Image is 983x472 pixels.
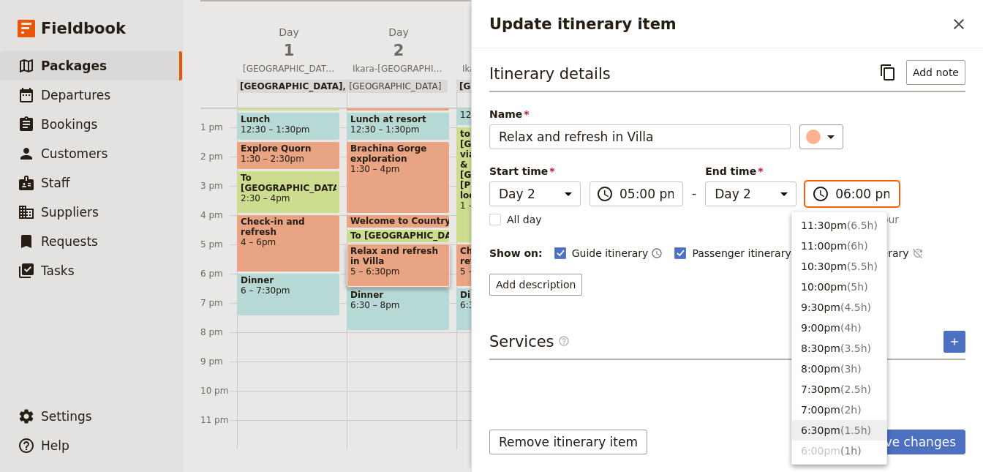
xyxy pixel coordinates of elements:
[41,438,69,453] span: Help
[792,379,886,400] button: 7:30pm(2.5h)
[41,117,97,132] span: Bookings
[347,141,450,214] div: Brachina Gorge exploration1:30 – 4pm
[489,164,581,179] span: Start time
[572,246,649,261] span: Guide itinerary
[243,25,335,61] h2: Day
[350,114,446,124] span: Lunch at resort
[489,13,946,35] h2: Update itinerary item
[507,212,542,227] span: All day
[460,246,556,266] span: Check-in to hotel & refresh
[705,164,796,179] span: End time
[237,25,347,79] button: Day1[GEOGRAPHIC_DATA] to Ikara-Flinders Ranges
[237,63,341,75] span: [GEOGRAPHIC_DATA] to Ikara-Flinders Ranges
[792,215,886,236] button: 11:30pm(6.5h)
[350,266,446,277] span: 5 – 6:30pm
[200,356,237,367] div: 9 pm
[343,81,442,91] span: [GEOGRAPHIC_DATA]
[241,217,336,237] span: Check-in and refresh
[460,300,556,310] span: 6:30 – 8pm
[847,220,878,231] span: ( 6.5h )
[241,154,304,164] span: 1:30 – 2:30pm
[41,205,99,220] span: Suppliers
[489,430,647,454] button: Remove itinerary item
[692,184,696,206] span: -
[200,151,237,162] div: 2 pm
[350,246,446,266] span: Relax and refresh in Villa
[200,268,237,280] div: 6 pm
[906,60,965,85] button: Add note
[619,185,674,203] input: ​
[460,290,556,300] span: Dinner at Sarin's
[705,181,796,206] select: End time
[489,181,581,206] select: Start time
[350,143,446,164] span: Brachina Gorge exploration
[200,414,237,426] div: 11 pm
[460,110,501,120] span: 12 – 1pm
[237,214,340,272] div: Check-in and refresh4 – 6pm
[840,404,862,416] span: ( 2h )
[799,124,843,149] button: ​
[347,63,451,75] span: Ikara-[GEOGRAPHIC_DATA]
[596,185,614,203] span: ​
[792,420,886,441] button: 6:30pm(1.5h)
[847,240,868,252] span: ( 6h )
[792,359,886,379] button: 8:00pm(3h)
[489,274,582,296] button: Add description
[792,277,886,297] button: 10:00pm(5h)
[240,81,343,91] span: [GEOGRAPHIC_DATA]
[200,326,237,338] div: 8 pm
[237,273,340,316] div: Dinner6 – 7:30pm
[792,338,886,359] button: 8:30pm(3.5h)
[347,214,450,228] div: Welcome to Country at [GEOGRAPHIC_DATA]
[558,335,570,347] span: ​
[840,301,871,313] span: ( 4.5h )
[558,335,570,353] span: ​
[41,59,107,73] span: Packages
[456,97,560,126] div: Lunch in [GEOGRAPHIC_DATA]12 – 1pm
[241,285,336,296] span: 6 – 7:30pm
[460,201,556,211] span: 1 – 5pm
[792,400,886,420] button: 7:00pm(2h)
[456,244,560,287] div: Check-in to hotel & refresh5 – 6:30pm
[41,409,92,424] span: Settings
[489,107,791,121] span: Name
[350,216,576,226] span: Welcome to Country at [GEOGRAPHIC_DATA]
[200,180,237,192] div: 3 pm
[792,236,886,256] button: 11:00pm(6h)
[347,244,450,287] div: Relax and refresh in Villa5 – 6:30pm
[792,318,886,338] button: 9:00pm(4h)
[241,143,336,154] span: Explore Quorn
[41,88,110,102] span: Departures
[353,25,445,61] h2: Day
[840,322,862,334] span: ( 4h )
[237,112,340,141] div: Lunch12:30 – 1:30pm
[875,60,900,85] button: Copy itinerary item
[807,128,840,146] div: ​
[456,288,560,331] div: Dinner at Sarin's6:30 – 8pm
[41,18,126,40] span: Fieldbook
[200,239,237,250] div: 5 pm
[840,383,871,395] span: ( 2.5h )
[944,331,965,353] button: Add service inclusion
[859,430,965,454] button: Save changes
[41,176,70,190] span: Staff
[241,114,336,124] span: Lunch
[200,297,237,309] div: 7 pm
[840,342,871,354] span: ( 3.5h )
[946,12,971,37] button: Close drawer
[692,246,791,261] span: Passenger itinerary
[912,244,924,262] button: Time not shown on sales itinerary
[840,424,871,436] span: ( 1.5h )
[200,121,237,133] div: 1 pm
[792,256,886,277] button: 10:30pm(5.5h)
[350,300,446,310] span: 6:30 – 8pm
[237,141,340,170] div: Explore Quorn1:30 – 2:30pm
[241,124,309,135] span: 12:30 – 1:30pm
[347,229,450,243] div: To [GEOGRAPHIC_DATA]
[840,363,862,375] span: ( 3h )
[347,25,456,79] button: Day2Ikara-[GEOGRAPHIC_DATA]
[489,63,611,85] h3: Itinerary details
[651,244,663,262] button: Time shown on guide itinerary
[460,129,556,201] span: to [GEOGRAPHIC_DATA] via Cowell silo art & [PERSON_NAME][GEOGRAPHIC_DATA][PERSON_NAME] lookout
[347,288,450,331] div: Dinner6:30 – 8pm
